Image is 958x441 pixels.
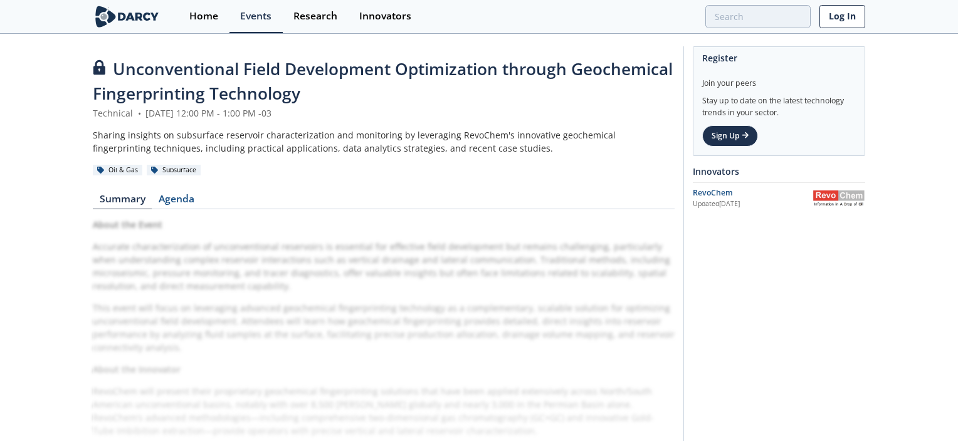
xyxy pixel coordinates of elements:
[693,199,813,209] div: Updated [DATE]
[240,11,271,21] div: Events
[189,11,218,21] div: Home
[693,160,865,182] div: Innovators
[702,125,758,147] a: Sign Up
[93,58,673,105] span: Unconventional Field Development Optimization through Geochemical Fingerprinting Technology
[293,11,337,21] div: Research
[693,187,865,209] a: RevoChem Updated[DATE] RevoChem
[93,194,152,209] a: Summary
[152,194,201,209] a: Agenda
[93,6,161,28] img: logo-wide.svg
[702,69,856,89] div: Join your peers
[813,190,865,206] img: RevoChem
[93,106,675,120] div: Technical [DATE] 12:00 PM - 1:00 PM -03
[693,187,813,199] div: RevoChem
[147,165,201,176] div: Subsurface
[819,5,865,28] a: Log In
[93,165,142,176] div: Oil & Gas
[359,11,411,21] div: Innovators
[705,5,811,28] input: Advanced Search
[93,128,675,155] div: Sharing insights on subsurface reservoir characterization and monitoring by leveraging RevoChem's...
[702,47,856,69] div: Register
[702,89,856,118] div: Stay up to date on the latest technology trends in your sector.
[135,107,143,119] span: •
